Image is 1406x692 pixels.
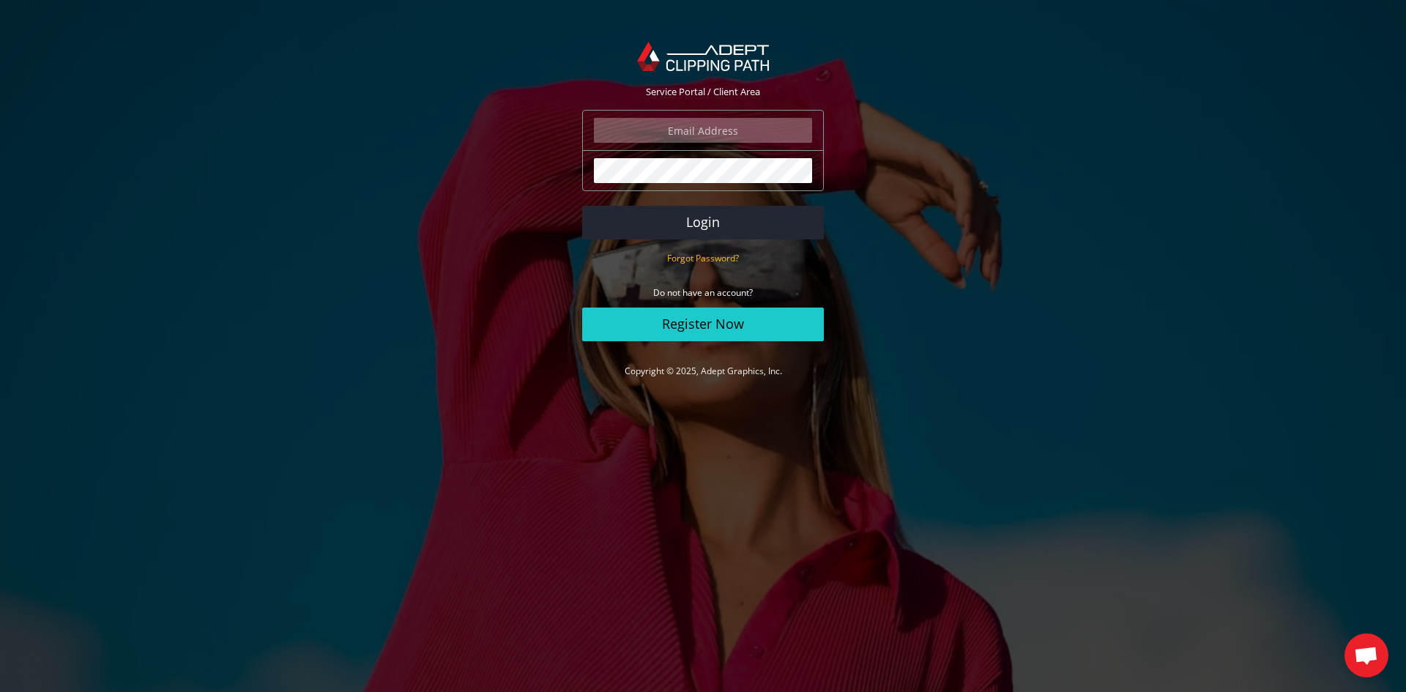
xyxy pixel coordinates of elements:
[667,251,739,264] a: Forgot Password?
[625,365,782,377] a: Copyright © 2025, Adept Graphics, Inc.
[646,85,760,98] span: Service Portal / Client Area
[582,206,824,239] button: Login
[667,252,739,264] small: Forgot Password?
[1344,633,1388,677] div: Open de chat
[653,286,753,299] small: Do not have an account?
[637,42,768,71] img: Adept Graphics
[582,308,824,341] a: Register Now
[594,118,812,143] input: Email Address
